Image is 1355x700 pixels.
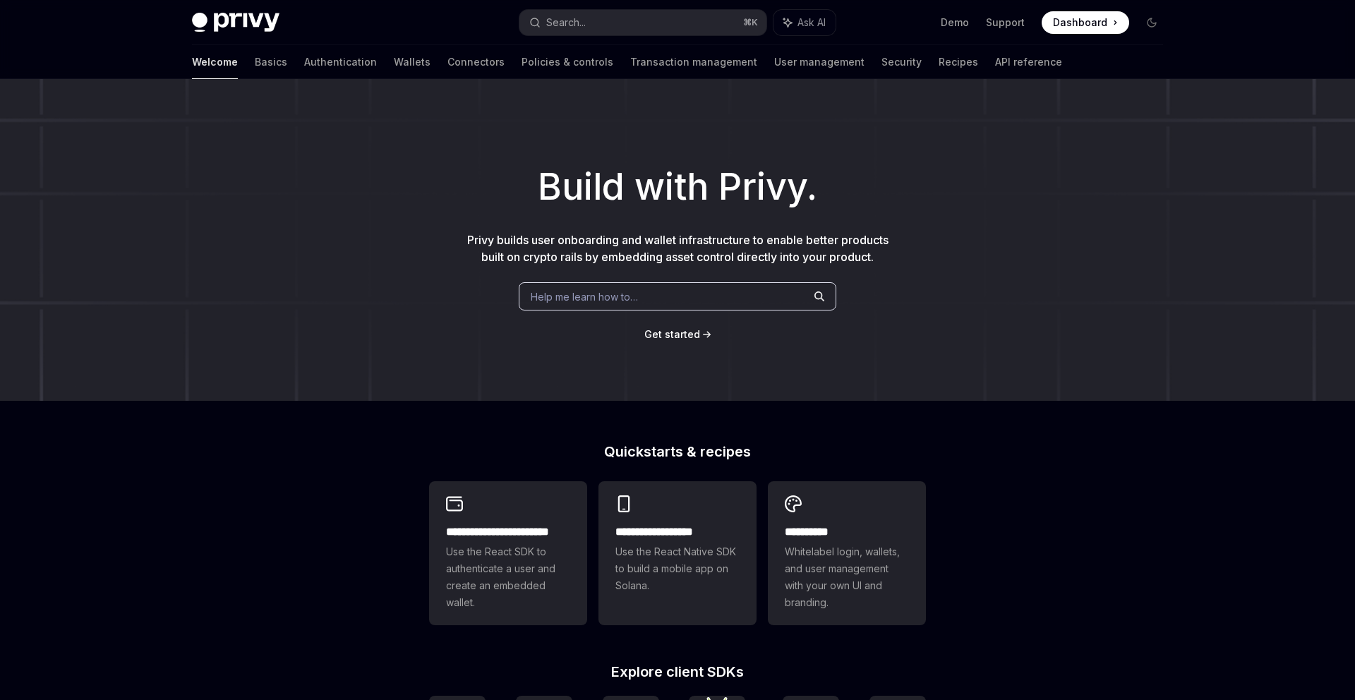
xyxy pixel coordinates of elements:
span: Use the React Native SDK to build a mobile app on Solana. [615,543,740,594]
a: Demo [941,16,969,30]
span: Ask AI [797,16,826,30]
a: Recipes [939,45,978,79]
div: Search... [546,14,586,31]
a: Dashboard [1042,11,1129,34]
a: Get started [644,327,700,342]
a: Policies & controls [522,45,613,79]
a: API reference [995,45,1062,79]
a: **** *****Whitelabel login, wallets, and user management with your own UI and branding. [768,481,926,625]
button: Ask AI [773,10,836,35]
h1: Build with Privy. [23,159,1332,215]
span: ⌘ K [743,17,758,28]
img: dark logo [192,13,279,32]
span: Privy builds user onboarding and wallet infrastructure to enable better products built on crypto ... [467,233,889,264]
span: Get started [644,328,700,340]
a: Connectors [447,45,505,79]
span: Use the React SDK to authenticate a user and create an embedded wallet. [446,543,570,611]
a: User management [774,45,865,79]
h2: Explore client SDKs [429,665,926,679]
a: Transaction management [630,45,757,79]
a: **** **** **** ***Use the React Native SDK to build a mobile app on Solana. [598,481,757,625]
a: Authentication [304,45,377,79]
a: Support [986,16,1025,30]
span: Dashboard [1053,16,1107,30]
a: Security [881,45,922,79]
a: Basics [255,45,287,79]
a: Wallets [394,45,430,79]
h2: Quickstarts & recipes [429,445,926,459]
span: Whitelabel login, wallets, and user management with your own UI and branding. [785,543,909,611]
a: Welcome [192,45,238,79]
span: Help me learn how to… [531,289,638,304]
button: Search...⌘K [519,10,766,35]
button: Toggle dark mode [1140,11,1163,34]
